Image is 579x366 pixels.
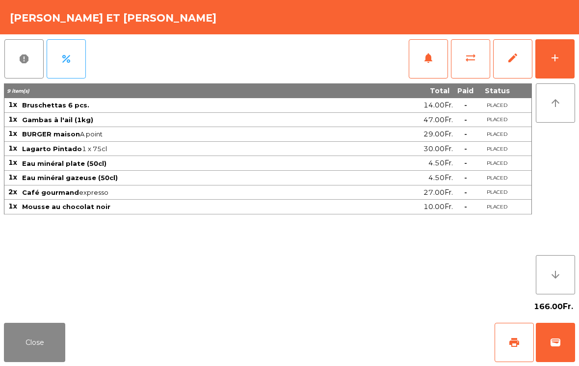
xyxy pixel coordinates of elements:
span: A point [22,130,350,138]
span: Eau minéral plate (50cl) [22,159,106,167]
td: PLACED [477,142,517,157]
span: Lagarto Pintado [22,145,82,153]
span: 4.50Fr. [428,171,453,184]
span: 1x [8,173,17,182]
span: Eau minéral gazeuse (50cl) [22,174,118,182]
button: sync_alt [451,39,490,78]
button: percent [47,39,86,78]
span: 4.50Fr. [428,157,453,170]
span: 1 x 75cl [22,145,350,153]
span: 1x [8,144,17,153]
button: notifications [409,39,448,78]
td: PLACED [477,200,517,214]
td: PLACED [477,113,517,128]
span: expresso [22,188,350,196]
span: - [464,130,467,138]
button: report [4,39,44,78]
th: Status [477,83,517,98]
span: Mousse au chocolat noir [22,203,110,210]
span: sync_alt [465,52,476,64]
button: arrow_upward [536,83,575,123]
td: PLACED [477,156,517,171]
div: add [549,52,561,64]
span: Café gourmand [22,188,79,196]
span: report [18,53,30,65]
td: PLACED [477,98,517,113]
span: Gambas à l'ail (1kg) [22,116,93,124]
th: Paid [453,83,477,98]
span: 29.00Fr. [423,128,453,141]
h4: [PERSON_NAME] et [PERSON_NAME] [10,11,216,26]
span: 10.00Fr. [423,200,453,213]
th: Total [351,83,453,98]
span: - [464,115,467,124]
span: notifications [422,52,434,64]
span: 1x [8,115,17,124]
span: edit [507,52,519,64]
span: - [464,101,467,109]
span: Bruschettas 6 pcs. [22,101,89,109]
button: Close [4,323,65,362]
span: 1x [8,129,17,138]
span: 166.00Fr. [534,299,573,314]
td: PLACED [477,185,517,200]
span: 14.00Fr. [423,99,453,112]
button: add [535,39,575,78]
button: edit [493,39,532,78]
span: percent [60,53,72,65]
span: print [508,337,520,348]
button: wallet [536,323,575,362]
i: arrow_upward [550,97,561,109]
span: - [464,188,467,197]
span: 1x [8,158,17,167]
span: - [464,173,467,182]
span: 1x [8,100,17,109]
span: 9 item(s) [7,88,29,94]
span: 27.00Fr. [423,186,453,199]
span: - [464,144,467,153]
span: 2x [8,187,17,196]
span: 30.00Fr. [423,142,453,156]
span: 1x [8,202,17,210]
span: - [464,202,467,211]
i: arrow_downward [550,269,561,281]
span: BURGER maison [22,130,80,138]
span: 47.00Fr. [423,113,453,127]
span: - [464,158,467,167]
td: PLACED [477,171,517,185]
td: PLACED [477,127,517,142]
button: print [495,323,534,362]
button: arrow_downward [536,255,575,294]
span: wallet [550,337,561,348]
